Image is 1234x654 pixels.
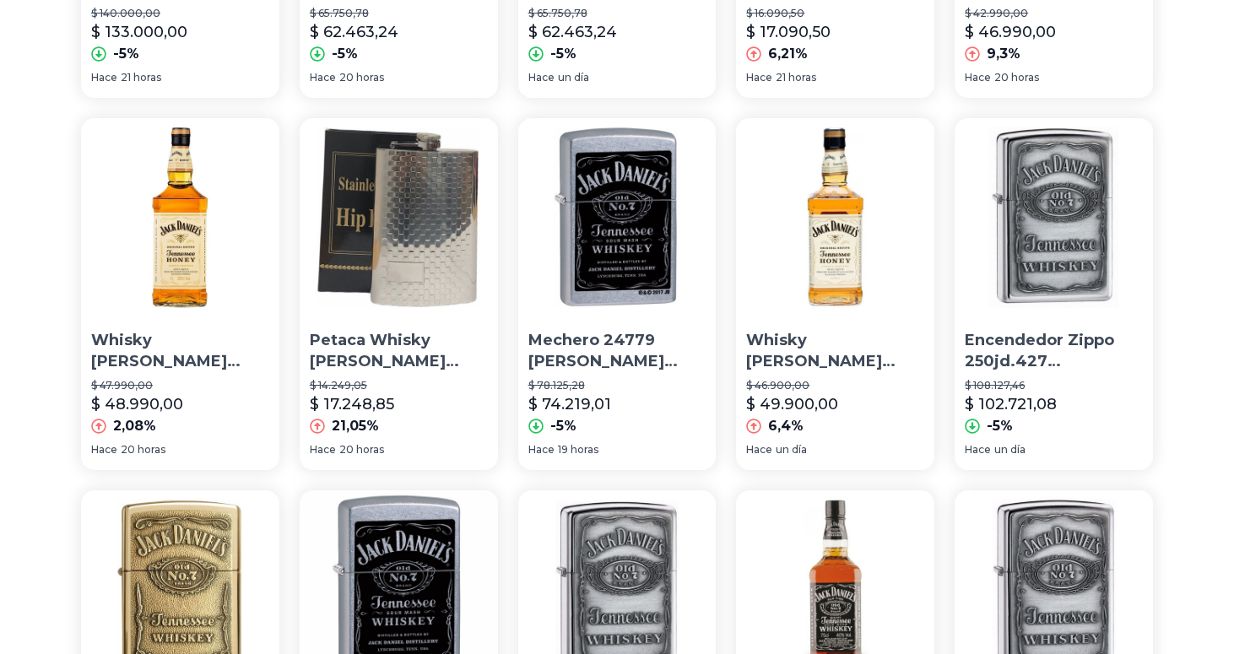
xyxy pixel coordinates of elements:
[736,118,934,316] img: Whisky Jack Daniels Honey 750ml
[736,118,934,469] a: Whisky Jack Daniels Honey 750mlWhisky [PERSON_NAME] Honey 750ml$ 46.900,00$ 49.900,006,4%Haceun día
[91,379,269,392] p: $ 47.990,00
[965,20,1056,44] p: $ 46.990,00
[955,118,1153,469] a: Encendedor Zippo 250jd.427 Jack Daniels 2017 OriginalEncendedor Zippo 250jd.427 [PERSON_NAME] 201...
[965,392,1057,416] p: $ 102.721,08
[965,330,1143,372] p: Encendedor Zippo 250jd.427 [PERSON_NAME] 2017 Original
[558,71,589,84] span: un día
[768,416,804,436] p: 6,4%
[746,71,772,84] span: Hace
[332,416,379,436] p: 21,05%
[300,118,498,469] a: Petaca Whisky Jack Daniels Acero Inoxidable Dia Del Padre !!Petaca Whisky [PERSON_NAME] [PERSON_N...
[746,330,924,372] p: Whisky [PERSON_NAME] Honey 750ml
[746,20,831,44] p: $ 17.090,50
[746,392,838,416] p: $ 49.900,00
[987,416,1013,436] p: -5%
[994,71,1039,84] span: 20 horas
[310,20,398,44] p: $ 62.463,24
[746,443,772,457] span: Hace
[310,392,394,416] p: $ 17.248,85
[987,44,1020,64] p: 9,3%
[91,443,117,457] span: Hace
[528,20,617,44] p: $ 62.463,24
[121,443,165,457] span: 20 horas
[113,44,139,64] p: -5%
[550,416,576,436] p: -5%
[558,443,598,457] span: 19 horas
[776,71,816,84] span: 21 horas
[91,71,117,84] span: Hace
[550,44,576,64] p: -5%
[528,379,706,392] p: $ 78.125,28
[518,118,717,316] img: Mechero 24779 Jack Daniels Original Garantia + Accesorios
[81,118,279,316] img: Whisky Jack Daniels Honey Miel 750ml Tennessee - Sufin
[768,44,808,64] p: 6,21%
[528,71,555,84] span: Hace
[310,71,336,84] span: Hace
[746,379,924,392] p: $ 46.900,00
[965,379,1143,392] p: $ 108.127,46
[965,443,991,457] span: Hace
[121,71,161,84] span: 21 horas
[91,392,183,416] p: $ 48.990,00
[310,443,336,457] span: Hace
[113,416,156,436] p: 2,08%
[91,20,187,44] p: $ 133.000,00
[965,7,1143,20] p: $ 42.990,00
[310,330,488,372] p: Petaca Whisky [PERSON_NAME] [PERSON_NAME] Inoxidable Dia Del Padre !!
[528,443,555,457] span: Hace
[965,71,991,84] span: Hace
[776,443,807,457] span: un día
[746,7,924,20] p: $ 16.090,50
[518,118,717,469] a: Mechero 24779 Jack Daniels Original Garantia + AccesoriosMechero 24779 [PERSON_NAME] Original Gar...
[81,118,279,469] a: Whisky Jack Daniels Honey Miel 750ml Tennessee - SufinWhisky [PERSON_NAME] Honey Miel 750ml [US_S...
[332,44,358,64] p: -5%
[955,118,1153,316] img: Encendedor Zippo 250jd.427 Jack Daniels 2017 Original
[528,392,611,416] p: $ 74.219,01
[91,330,269,372] p: Whisky [PERSON_NAME] Honey Miel 750ml [US_STATE] - Sufin
[528,7,706,20] p: $ 65.750,78
[339,71,384,84] span: 20 horas
[310,7,488,20] p: $ 65.750,78
[300,118,498,316] img: Petaca Whisky Jack Daniels Acero Inoxidable Dia Del Padre !!
[528,330,706,372] p: Mechero 24779 [PERSON_NAME] Original Garantia + Accesorios
[91,7,269,20] p: $ 140.000,00
[339,443,384,457] span: 20 horas
[310,379,488,392] p: $ 14.249,05
[994,443,1026,457] span: un día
